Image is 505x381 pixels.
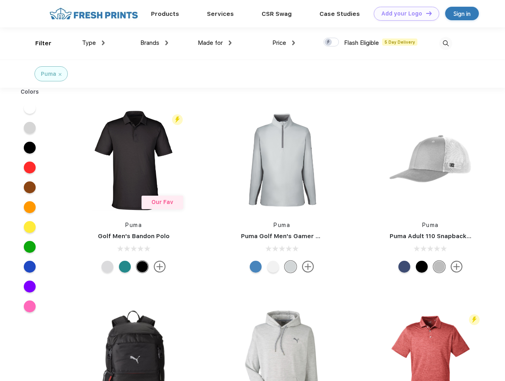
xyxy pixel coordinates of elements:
[102,40,105,45] img: dropdown.png
[426,11,432,15] img: DT
[81,108,186,213] img: func=resize&h=266
[272,39,286,46] span: Price
[101,261,113,273] div: High Rise
[151,10,179,17] a: Products
[433,261,445,273] div: Quarry with Brt Whit
[47,7,140,21] img: fo%20logo%202.webp
[302,261,314,273] img: more.svg
[274,222,290,228] a: Puma
[172,114,183,125] img: flash_active_toggle.svg
[378,108,483,213] img: func=resize&h=266
[15,88,45,96] div: Colors
[59,73,61,76] img: filter_cancel.svg
[125,222,142,228] a: Puma
[198,39,223,46] span: Made for
[151,199,173,205] span: Our Fav
[35,39,52,48] div: Filter
[267,261,279,273] div: Bright White
[292,40,295,45] img: dropdown.png
[41,70,56,78] div: Puma
[416,261,428,273] div: Pma Blk Pma Blk
[469,314,480,325] img: flash_active_toggle.svg
[154,261,166,273] img: more.svg
[344,39,379,46] span: Flash Eligible
[241,233,366,240] a: Puma Golf Men's Gamer Golf Quarter-Zip
[398,261,410,273] div: Peacoat Qut Shd
[229,40,231,45] img: dropdown.png
[381,10,422,17] div: Add your Logo
[82,39,96,46] span: Type
[98,233,170,240] a: Golf Men's Bandon Polo
[422,222,439,228] a: Puma
[229,108,335,213] img: func=resize&h=266
[250,261,262,273] div: Bright Cobalt
[382,38,417,46] span: 5 Day Delivery
[140,39,159,46] span: Brands
[165,40,168,45] img: dropdown.png
[445,7,479,20] a: Sign in
[262,10,292,17] a: CSR Swag
[119,261,131,273] div: Green Lagoon
[451,261,463,273] img: more.svg
[136,261,148,273] div: Puma Black
[285,261,296,273] div: High Rise
[207,10,234,17] a: Services
[453,9,471,18] div: Sign in
[439,37,452,50] img: desktop_search.svg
